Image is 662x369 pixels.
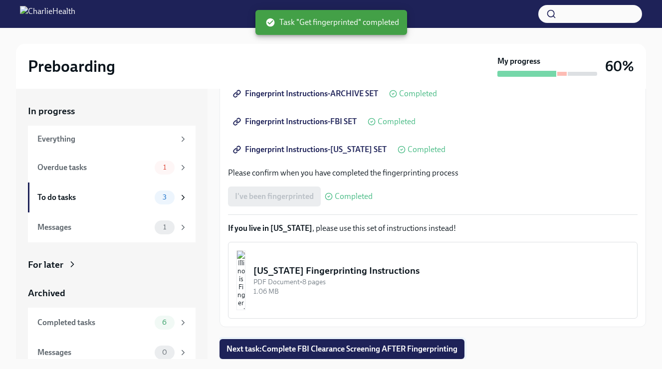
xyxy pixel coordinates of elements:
a: Completed tasks6 [28,308,196,338]
span: 1 [157,223,172,231]
span: Fingerprint Instructions-FBI SET [235,117,357,127]
a: Messages0 [28,338,196,368]
p: Please confirm when you have completed the fingerprinting process [228,168,638,179]
button: [US_STATE] Fingerprinting InstructionsPDF Document•8 pages1.06 MB [228,242,638,319]
strong: If you live in [US_STATE] [228,223,312,233]
span: Fingerprint Instructions-[US_STATE] SET [235,145,387,155]
a: For later [28,258,196,271]
a: Messages1 [28,212,196,242]
strong: My progress [497,56,540,67]
span: 3 [157,193,173,201]
a: Fingerprint Instructions-[US_STATE] SET [228,140,394,160]
a: Overdue tasks1 [28,153,196,183]
img: Illinois Fingerprinting Instructions [236,250,245,310]
p: , please use this set of instructions instead! [228,223,638,234]
div: [US_STATE] Fingerprinting Instructions [253,264,629,277]
a: To do tasks3 [28,183,196,212]
span: Completed [378,118,416,126]
div: Completed tasks [37,317,151,328]
img: CharlieHealth [20,6,75,22]
a: Fingerprint Instructions-FBI SET [228,112,364,132]
div: Overdue tasks [37,162,151,173]
div: Everything [37,134,175,145]
a: Fingerprint Instructions-ARCHIVE SET [228,84,385,104]
span: Fingerprint Instructions-ARCHIVE SET [235,89,378,99]
h2: Preboarding [28,56,115,76]
span: Completed [335,192,373,200]
span: Completed [399,90,437,98]
div: 1.06 MB [253,287,629,296]
div: To do tasks [37,192,151,203]
span: Task "Get fingerprinted" completed [265,17,399,28]
span: Completed [408,146,445,154]
span: 1 [157,164,172,171]
div: For later [28,258,63,271]
a: In progress [28,105,196,118]
div: PDF Document • 8 pages [253,277,629,287]
span: 0 [156,349,173,356]
div: Messages [37,222,151,233]
span: 6 [156,319,173,326]
span: Next task : Complete FBI Clearance Screening AFTER Fingerprinting [226,344,457,354]
div: Messages [37,347,151,358]
h3: 60% [605,57,634,75]
a: Archived [28,287,196,300]
button: Next task:Complete FBI Clearance Screening AFTER Fingerprinting [220,339,464,359]
a: Everything [28,126,196,153]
